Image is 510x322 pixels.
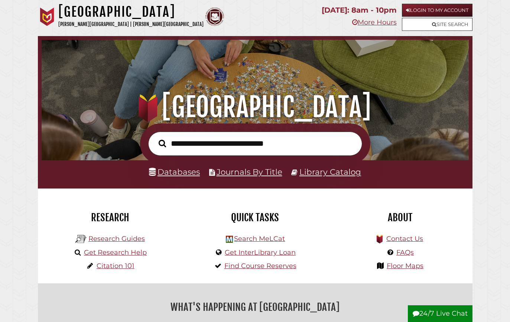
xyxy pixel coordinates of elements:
a: FAQs [396,248,414,257]
a: Floor Maps [387,262,423,270]
img: Hekman Library Logo [75,234,87,245]
img: Calvin Theological Seminary [205,7,224,26]
i: Search [159,139,166,148]
img: Hekman Library Logo [226,236,233,243]
a: More Hours [352,18,397,26]
h2: Research [43,211,177,224]
h2: What's Happening at [GEOGRAPHIC_DATA] [43,299,467,316]
h1: [GEOGRAPHIC_DATA] [58,4,204,20]
a: Get Research Help [84,248,147,257]
img: Calvin University [38,7,56,26]
a: Contact Us [386,235,423,243]
a: Get InterLibrary Loan [225,248,296,257]
a: Citation 101 [97,262,134,270]
a: Databases [149,167,200,177]
h2: Quick Tasks [188,211,322,224]
a: Research Guides [88,235,145,243]
a: Login to My Account [402,4,472,17]
h1: [GEOGRAPHIC_DATA] [49,91,461,123]
a: Find Course Reserves [224,262,296,270]
a: Library Catalog [299,167,361,177]
p: [DATE]: 8am - 10pm [322,4,397,17]
h2: About [333,211,467,224]
a: Search MeLCat [234,235,285,243]
a: Site Search [402,18,472,31]
p: [PERSON_NAME][GEOGRAPHIC_DATA] | [PERSON_NAME][GEOGRAPHIC_DATA] [58,20,204,29]
a: Journals By Title [217,167,282,177]
button: Search [155,138,170,149]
